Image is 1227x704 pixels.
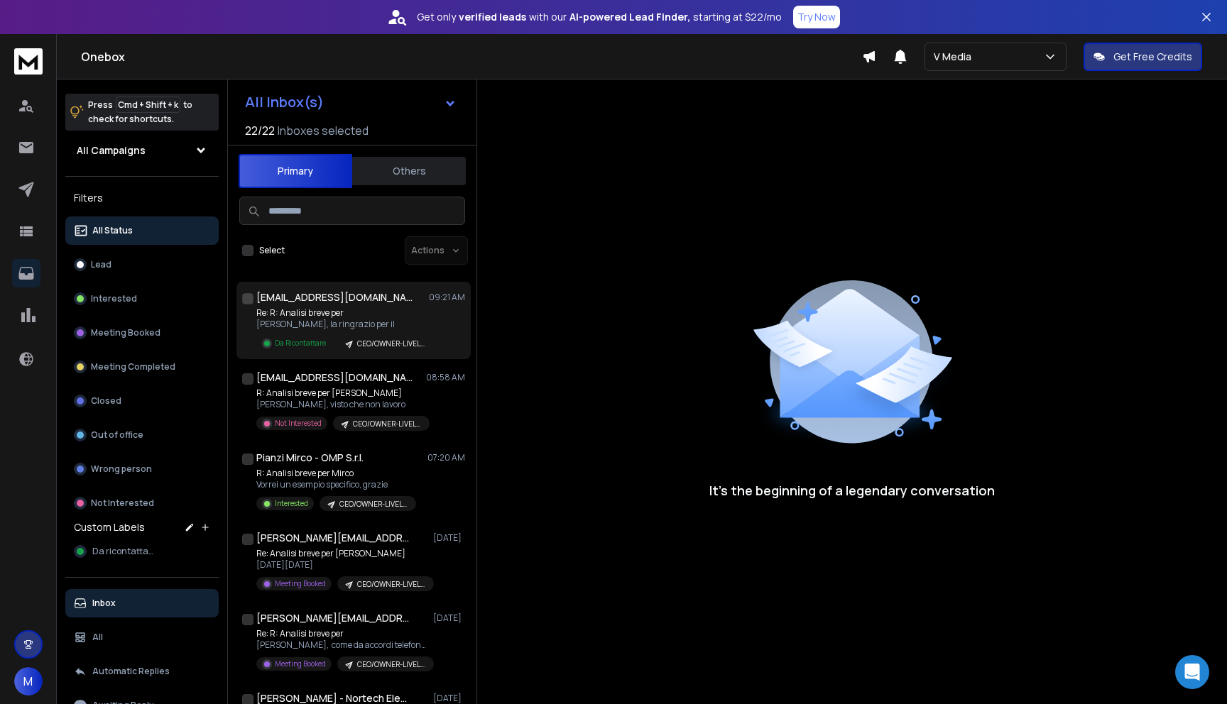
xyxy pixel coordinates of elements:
[65,251,219,279] button: Lead
[245,95,324,109] h1: All Inbox(s)
[339,499,408,510] p: CEO/OWNER-LIVELLO 3 - CONSAPEVOLE DEL PROBLEMA-PERSONALIZZAZIONI TARGET A-TEST 1
[245,122,275,139] span: 22 / 22
[275,418,322,429] p: Not Interested
[1113,50,1192,64] p: Get Free Credits
[116,97,180,113] span: Cmd + Shift + k
[1175,655,1209,689] div: Open Intercom Messenger
[91,463,152,475] p: Wrong person
[239,154,352,188] button: Primary
[569,10,690,24] strong: AI-powered Lead Finder,
[88,98,192,126] p: Press to check for shortcuts.
[65,537,219,566] button: Da ricontattare
[256,639,427,651] p: [PERSON_NAME], come da accordi telefonici
[92,598,116,609] p: Inbox
[1084,43,1202,71] button: Get Free Credits
[14,667,43,695] button: M
[91,361,175,373] p: Meeting Completed
[81,48,862,65] h1: Onebox
[65,353,219,381] button: Meeting Completed
[275,498,308,509] p: Interested
[65,623,219,651] button: All
[275,578,326,589] p: Meeting Booked
[256,559,427,571] p: [DATE][DATE]
[91,293,137,304] p: Interested
[234,88,468,116] button: All Inbox(s)
[357,659,425,670] p: CEO/OWNER-LIVELLO 3 - CONSAPEVOLE DEL PROBLEMA-PERSONALIZZAZIONI TARGET A-TEST 1
[92,546,156,557] span: Da ricontattare
[65,285,219,313] button: Interested
[256,611,413,625] h1: [PERSON_NAME][EMAIL_ADDRESS][DOMAIN_NAME]
[433,532,465,544] p: [DATE]
[65,136,219,165] button: All Campaigns
[256,387,427,399] p: R: Analisi breve per [PERSON_NAME]
[256,307,427,319] p: Re: R: Analisi breve per
[92,632,103,643] p: All
[357,339,425,349] p: CEO/OWNER-LIVELLO 3 - CONSAPEVOLE DEL PROBLEMA-PERSONALIZZAZIONI TARGET A-TEST 1
[65,657,219,686] button: Automatic Replies
[426,372,465,383] p: 08:58 AM
[91,497,154,509] p: Not Interested
[91,259,111,270] p: Lead
[275,659,326,669] p: Meeting Booked
[256,290,413,304] h1: [EMAIL_ADDRESS][DOMAIN_NAME]
[91,429,143,441] p: Out of office
[934,50,977,64] p: V Media
[256,451,364,465] h1: Pianzi Mirco - OMP S.r.l.
[74,520,145,534] h3: Custom Labels
[352,155,466,187] button: Others
[92,225,133,236] p: All Status
[65,421,219,449] button: Out of office
[256,319,427,330] p: [PERSON_NAME], la ringrazio per il
[417,10,782,24] p: Get only with our starting at $22/mo
[797,10,836,24] p: Try Now
[65,387,219,415] button: Closed
[77,143,146,158] h1: All Campaigns
[65,216,219,245] button: All Status
[14,48,43,75] img: logo
[91,327,160,339] p: Meeting Booked
[429,292,465,303] p: 09:21 AM
[427,452,465,463] p: 07:20 AM
[433,693,465,704] p: [DATE]
[275,338,326,348] p: Da Ricontattare
[256,399,427,410] p: [PERSON_NAME], visto che non lavoro
[256,628,427,639] p: Re: R: Analisi breve per
[92,666,170,677] p: Automatic Replies
[259,245,285,256] label: Select
[353,419,421,429] p: CEO/OWNER-LIVELLO 3 - CONSAPEVOLE DEL PROBLEMA-PERSONALIZZAZIONI TARGET A-TEST 1
[65,455,219,483] button: Wrong person
[357,579,425,590] p: CEO/OWNER-LIVELLO 3 - CONSAPEVOLE DEL PROBLEMA-PERSONALIZZAZIONI TARGET A-TEST 1
[459,10,526,24] strong: verified leads
[65,489,219,517] button: Not Interested
[256,468,416,479] p: R: Analisi breve per Mirco
[65,188,219,208] h3: Filters
[91,395,121,407] p: Closed
[65,319,219,347] button: Meeting Booked
[256,531,413,545] h1: [PERSON_NAME][EMAIL_ADDRESS][DOMAIN_NAME]
[256,479,416,490] p: Vorrei un esempio specifico, grazie
[793,6,840,28] button: Try Now
[256,548,427,559] p: Re: Analisi breve per [PERSON_NAME]
[278,122,369,139] h3: Inboxes selected
[433,612,465,624] p: [DATE]
[709,480,995,500] p: It’s the beginning of a legendary conversation
[65,589,219,617] button: Inbox
[256,370,413,385] h1: [EMAIL_ADDRESS][DOMAIN_NAME]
